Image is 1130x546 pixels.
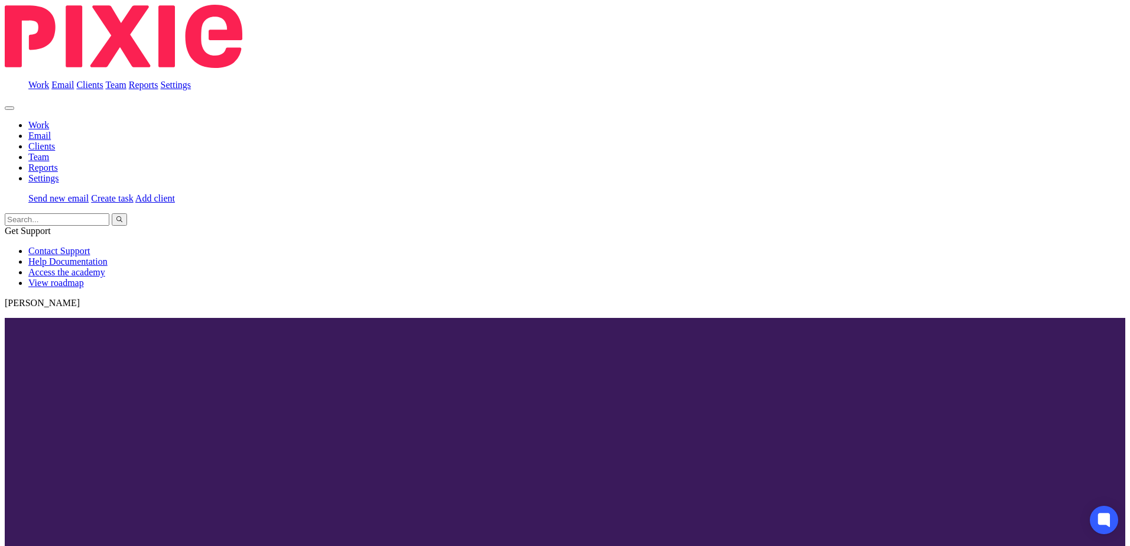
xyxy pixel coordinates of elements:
[161,80,191,90] a: Settings
[28,152,49,162] a: Team
[91,193,134,203] a: Create task
[5,298,1125,308] p: [PERSON_NAME]
[105,80,126,90] a: Team
[28,120,49,130] a: Work
[28,173,59,183] a: Settings
[5,213,109,226] input: Search
[5,226,51,236] span: Get Support
[28,278,84,288] a: View roadmap
[28,193,89,203] a: Send new email
[28,80,49,90] a: Work
[112,213,127,226] button: Search
[129,80,158,90] a: Reports
[28,162,58,173] a: Reports
[76,80,103,90] a: Clients
[28,256,108,266] a: Help Documentation
[28,246,90,256] a: Contact Support
[51,80,74,90] a: Email
[5,5,242,68] img: Pixie
[28,141,55,151] a: Clients
[28,131,51,141] a: Email
[135,193,175,203] a: Add client
[28,267,105,277] a: Access the academy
